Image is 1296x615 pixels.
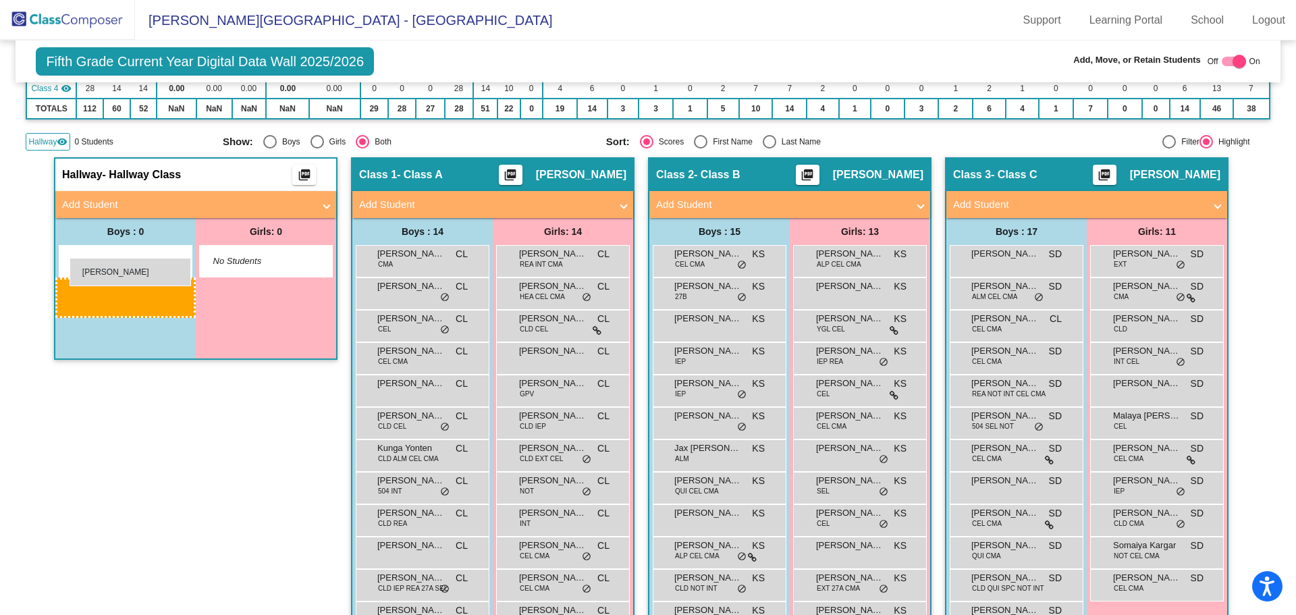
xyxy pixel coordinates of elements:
[57,136,67,147] mat-icon: visibility
[656,168,694,182] span: Class 2
[266,99,308,119] td: NaN
[675,389,686,399] span: IEP
[1050,312,1062,326] span: CL
[31,82,58,95] span: Class 4
[752,344,765,358] span: KS
[377,344,445,358] span: [PERSON_NAME]
[953,168,991,182] span: Class 3
[752,279,765,294] span: KS
[416,99,444,119] td: 27
[1087,218,1227,245] div: Girls: 11
[799,168,815,187] mat-icon: picture_as_pdf
[674,279,742,293] span: [PERSON_NAME]
[817,389,830,399] span: CEL
[1093,165,1116,185] button: Print Students Details
[1191,344,1204,358] span: SD
[737,390,747,400] span: do_not_disturb_alt
[606,136,630,148] span: Sort:
[352,218,493,245] div: Boys : 14
[796,165,819,185] button: Print Students Details
[1113,279,1181,293] span: [PERSON_NAME]
[674,344,742,358] span: [PERSON_NAME]
[1191,247,1204,261] span: SD
[440,292,450,303] span: do_not_disturb_alt
[752,247,765,261] span: KS
[473,78,497,99] td: 14
[879,454,888,465] span: do_not_disturb_alt
[456,344,468,358] span: CL
[639,78,674,99] td: 1
[1208,55,1218,68] span: Off
[499,165,522,185] button: Print Students Details
[520,292,565,302] span: HEA CEL CMA
[377,442,445,455] span: Kunga Yonten
[816,409,884,423] span: [PERSON_NAME]
[73,255,157,268] span: No Students
[1113,474,1181,487] span: [PERSON_NAME] Trail
[1114,356,1139,367] span: INT CEL
[519,442,587,455] span: [PERSON_NAME]
[157,78,196,99] td: 0.00
[130,99,157,119] td: 52
[606,135,979,149] mat-radio-group: Select an option
[440,487,450,498] span: do_not_disturb_alt
[582,454,591,465] span: do_not_disturb_alt
[816,312,884,325] span: [PERSON_NAME]
[971,377,1039,390] span: [PERSON_NAME]
[223,135,596,149] mat-radio-group: Select an option
[1176,136,1199,148] div: Filter
[1073,99,1108,119] td: 7
[519,247,587,261] span: [PERSON_NAME]
[772,99,807,119] td: 14
[675,486,719,496] span: QUI CEL CMA
[674,409,742,423] span: [PERSON_NAME]
[440,325,450,336] span: do_not_disturb_alt
[28,136,57,148] span: Hallway
[1079,9,1174,31] a: Learning Portal
[456,442,468,456] span: CL
[675,454,689,464] span: ALM
[1176,357,1185,368] span: do_not_disturb_alt
[1114,421,1127,431] span: CEL
[61,83,72,94] mat-icon: visibility
[816,344,884,358] span: [PERSON_NAME]
[816,247,884,261] span: [PERSON_NAME]
[894,344,907,358] span: KS
[737,260,747,271] span: do_not_disturb_alt
[597,247,610,261] span: CL
[493,218,633,245] div: Girls: 14
[62,168,103,182] span: Hallway
[752,312,765,326] span: KS
[879,487,888,498] span: do_not_disturb_alt
[972,389,1046,399] span: REA NOT INT CEL CMA
[520,259,563,269] span: REA INT CMA
[1034,292,1044,303] span: do_not_disturb_alt
[905,78,939,99] td: 0
[497,78,520,99] td: 10
[157,99,196,119] td: NaN
[1170,99,1200,119] td: 14
[953,197,1204,213] mat-panel-title: Add Student
[1049,474,1062,488] span: SD
[973,99,1006,119] td: 6
[674,312,742,325] span: [PERSON_NAME]
[519,344,587,358] span: [PERSON_NAME]
[649,218,790,245] div: Boys : 15
[752,409,765,423] span: KS
[607,99,639,119] td: 3
[1034,422,1044,433] span: do_not_disturb_alt
[894,409,907,423] span: KS
[519,474,587,487] span: [PERSON_NAME]
[456,409,468,423] span: CL
[1114,324,1127,334] span: CLD
[817,324,845,334] span: YGL CEL
[1096,168,1112,187] mat-icon: picture_as_pdf
[1073,53,1201,67] span: Add, Move, or Retain Students
[707,78,739,99] td: 2
[309,78,360,99] td: 0.00
[972,292,1017,302] span: ALM CEL CMA
[674,442,742,455] span: Jax [PERSON_NAME]
[213,255,298,268] span: No Students
[675,259,705,269] span: CEL CMA
[377,377,445,390] span: [PERSON_NAME]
